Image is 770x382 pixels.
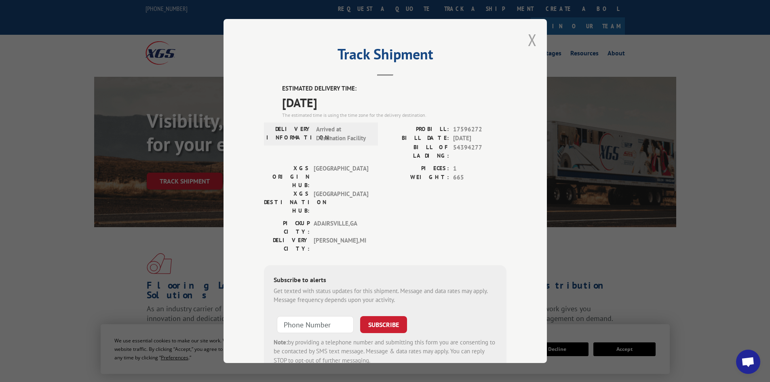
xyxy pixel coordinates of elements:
[264,236,310,253] label: DELIVERY CITY:
[274,275,497,287] div: Subscribe to alerts
[736,350,760,374] a: Open chat
[314,219,368,236] span: ADAIRSVILLE , GA
[274,338,497,365] div: by providing a telephone number and submitting this form you are consenting to be contacted by SM...
[385,173,449,182] label: WEIGHT:
[453,164,506,173] span: 1
[282,93,506,112] span: [DATE]
[277,316,354,333] input: Phone Number
[274,287,497,305] div: Get texted with status updates for this shipment. Message and data rates may apply. Message frequ...
[453,143,506,160] span: 54394277
[385,143,449,160] label: BILL OF LADING:
[314,190,368,215] span: [GEOGRAPHIC_DATA]
[453,125,506,134] span: 17596272
[282,84,506,93] label: ESTIMATED DELIVERY TIME:
[266,125,312,143] label: DELIVERY INFORMATION:
[264,49,506,64] h2: Track Shipment
[528,29,537,51] button: Close modal
[385,125,449,134] label: PROBILL:
[274,338,288,346] strong: Note:
[453,134,506,143] span: [DATE]
[453,173,506,182] span: 665
[314,164,368,190] span: [GEOGRAPHIC_DATA]
[264,164,310,190] label: XGS ORIGIN HUB:
[385,164,449,173] label: PIECES:
[385,134,449,143] label: BILL DATE:
[314,236,368,253] span: [PERSON_NAME] , MI
[360,316,407,333] button: SUBSCRIBE
[264,190,310,215] label: XGS DESTINATION HUB:
[282,112,506,119] div: The estimated time is using the time zone for the delivery destination.
[264,219,310,236] label: PICKUP CITY:
[316,125,371,143] span: Arrived at Destination Facility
